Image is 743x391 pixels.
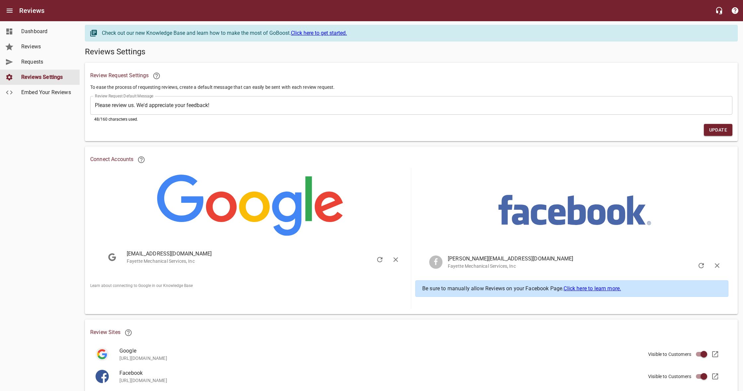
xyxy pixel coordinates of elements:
[372,252,388,268] button: Refresh
[119,355,716,362] p: [URL][DOMAIN_NAME]
[90,68,732,84] h6: Review Request Settings
[422,285,721,293] p: Be sure to manually allow Reviews on your Facebook Page.
[96,348,109,361] div: Google
[21,43,72,51] span: Reviews
[119,347,716,355] span: Google
[95,102,728,108] textarea: Please review us. We'd appreciate your feedback!
[388,252,404,268] button: Sign Out
[19,5,44,16] h6: Reviews
[90,283,193,288] a: Learn about connecting to Google in our Knowledge Base
[564,285,621,292] a: Click here to learn more.
[693,258,709,274] button: Refresh
[149,68,165,84] a: Learn more about requesting reviews
[727,3,743,19] button: Support Portal
[448,255,710,263] span: [PERSON_NAME][EMAIL_ADDRESS][DOMAIN_NAME]
[96,370,109,383] img: facebook-dark.png
[704,124,732,136] button: Update
[127,258,389,265] p: Fayette Mechanical Services, Inc
[709,258,725,274] button: Sign Out
[133,152,149,168] a: Learn more about connecting Google and Facebook to Reviews
[85,47,738,57] h5: Reviews Settings
[120,325,136,341] a: Customers will leave you reviews on these sites. Learn more.
[21,58,72,66] span: Requests
[21,88,72,96] span: Embed Your Reviews
[2,3,18,19] button: Open drawer
[648,373,691,380] span: Visible to Customers
[21,28,72,35] span: Dashboard
[711,3,727,19] button: Live Chat
[119,369,716,377] span: Facebook
[127,250,389,258] span: [EMAIL_ADDRESS][DOMAIN_NAME]
[648,351,691,358] span: Visible to Customers
[21,73,72,81] span: Reviews Settings
[96,348,109,361] img: google-dark.png
[94,117,138,122] span: 48 /160 characters used.
[90,152,732,168] h6: Connect Accounts
[709,126,727,134] span: Update
[96,370,109,383] div: Facebook
[291,30,347,36] a: Click here to get started.
[90,84,732,91] p: To ease the process of requesting reviews, create a default message that can easily be sent with ...
[119,377,716,384] p: [URL][DOMAIN_NAME]
[448,263,710,270] p: Fayette Mechanical Services, Inc
[90,325,732,341] h6: Review Sites
[102,29,731,37] div: Check out our new Knowledge Base and learn how to make the most of GoBoost.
